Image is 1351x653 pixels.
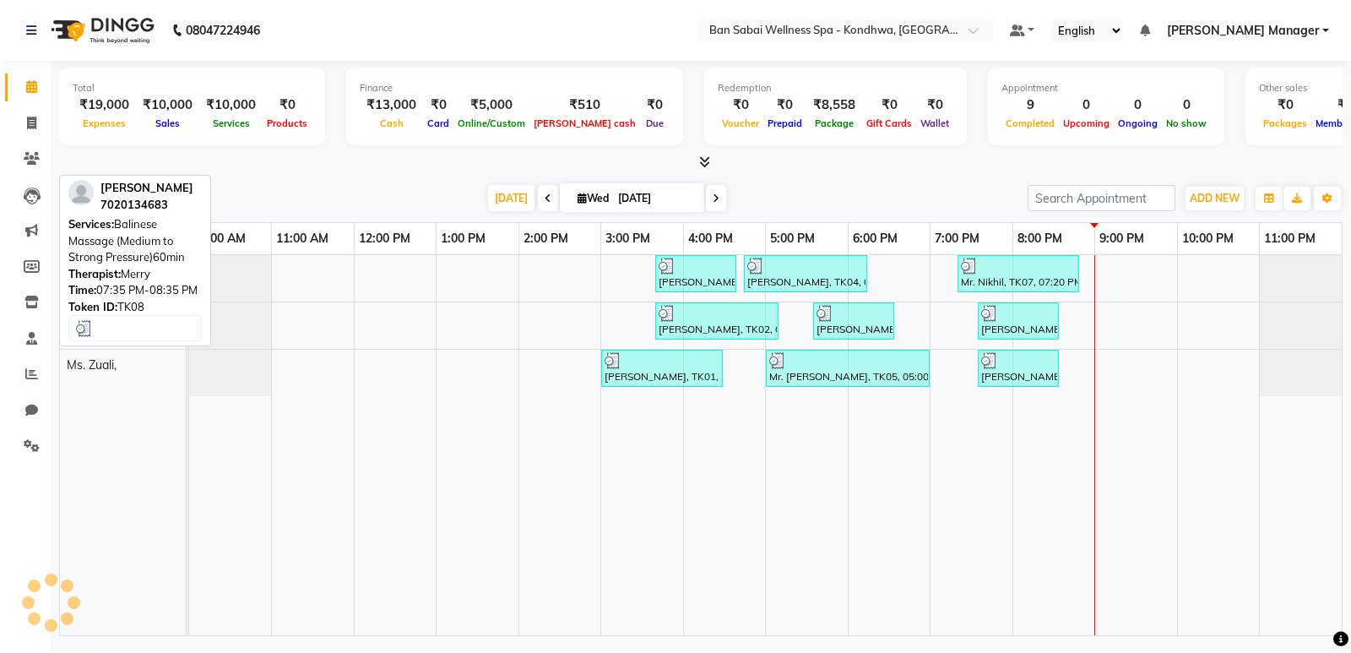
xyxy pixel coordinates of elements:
div: 0 [1162,95,1211,115]
div: ₹5,000 [453,95,529,115]
div: ₹10,000 [136,95,199,115]
span: Ongoing [1114,117,1162,129]
span: Wed [573,192,613,204]
span: [PERSON_NAME] Manager [1167,22,1319,40]
a: 7:00 PM [931,226,984,251]
div: ₹0 [423,95,453,115]
a: 12:00 PM [355,226,415,251]
span: Packages [1259,117,1311,129]
div: TK08 [68,299,202,316]
span: No show [1162,117,1211,129]
div: Finance [360,81,670,95]
span: Wallet [916,117,953,129]
span: Prepaid [763,117,806,129]
span: ADD NEW [1190,192,1240,204]
span: Services [209,117,254,129]
span: Token ID: [68,300,117,313]
div: Merry [68,266,202,283]
div: ₹0 [862,95,916,115]
a: 6:00 PM [849,226,902,251]
button: ADD NEW [1186,187,1244,210]
span: Services: [68,217,114,231]
span: Expenses [79,117,130,129]
div: ₹8,558 [806,95,862,115]
div: ₹510 [529,95,640,115]
span: Completed [1001,117,1059,129]
div: ₹13,000 [360,95,423,115]
img: logo [43,7,159,54]
div: [PERSON_NAME], TK08, 07:35 PM-08:35 PM, Deep Tissue (Strong Pressure)-60min [979,352,1057,384]
img: profile [68,180,94,205]
input: Search Appointment [1028,185,1175,211]
span: Cash [376,117,408,129]
input: 2025-09-03 [613,186,697,211]
div: ₹0 [1259,95,1311,115]
div: ₹0 [263,95,312,115]
span: Therapist: [68,267,121,280]
a: 10:00 PM [1178,226,1238,251]
span: Upcoming [1059,117,1114,129]
span: Card [423,117,453,129]
div: ₹0 [718,95,763,115]
a: 2:00 PM [519,226,572,251]
div: ₹0 [640,95,670,115]
a: 11:00 AM [272,226,333,251]
div: Redemption [718,81,953,95]
span: Sales [151,117,184,129]
a: 10:00 AM [189,226,250,251]
div: [PERSON_NAME], TK02, 03:40 PM-05:10 PM, Ban sabai fusion (signature)90mins [657,305,777,337]
div: 7020134683 [100,197,193,214]
div: [PERSON_NAME], TK01, 03:00 PM-04:30 PM, Ban sabai fusion (signature)90mins [603,352,721,384]
span: Ms. Zuali, [67,357,117,373]
div: 0 [1059,95,1114,115]
span: [DATE] [488,185,534,211]
a: 4:00 PM [684,226,737,251]
div: [PERSON_NAME], TK04, 04:45 PM-06:15 PM, Ban sabai fusion (signature)90mins [746,258,865,290]
b: 08047224946 [186,7,260,54]
div: ₹0 [763,95,806,115]
div: Mr. Nikhil, TK07, 07:20 PM-08:50 PM, Ban sabai fusion (signature)90mins [959,258,1077,290]
div: Appointment [1001,81,1211,95]
span: Gift Cards [862,117,916,129]
div: 07:35 PM-08:35 PM [68,282,202,299]
div: [PERSON_NAME], TK08, 07:35 PM-08:35 PM, Balinese Massage (Medium to Strong Pressure)60min [979,305,1057,337]
a: 11:00 PM [1260,226,1320,251]
span: [PERSON_NAME] [100,181,193,194]
span: Due [642,117,668,129]
span: Voucher [718,117,763,129]
a: 1:00 PM [437,226,490,251]
div: 9 [1001,95,1059,115]
div: Total [73,81,312,95]
span: Time: [68,283,96,297]
div: [PERSON_NAME], TK06, 05:35 PM-06:35 PM, Balinese Massage (Medium to Strong Pressure)60min [815,305,893,337]
div: Mr. [PERSON_NAME], TK05, 05:00 PM-07:00 PM, Balinese Massage (Medium to Strong Pressure)120min [768,352,928,384]
div: ₹0 [916,95,953,115]
span: Online/Custom [453,117,529,129]
span: Package [811,117,858,129]
span: Balinese Massage (Medium to Strong Pressure)60min [68,217,185,264]
div: ₹10,000 [199,95,263,115]
div: 0 [1114,95,1162,115]
a: 8:00 PM [1013,226,1066,251]
div: [PERSON_NAME], TK03, 03:40 PM-04:40 PM, Balinese Massage (Medium to Strong Pressure)60min [657,258,735,290]
span: Products [263,117,312,129]
span: [PERSON_NAME] cash [529,117,640,129]
a: 9:00 PM [1095,226,1148,251]
div: ₹19,000 [73,95,136,115]
a: 5:00 PM [766,226,819,251]
a: 3:00 PM [601,226,654,251]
